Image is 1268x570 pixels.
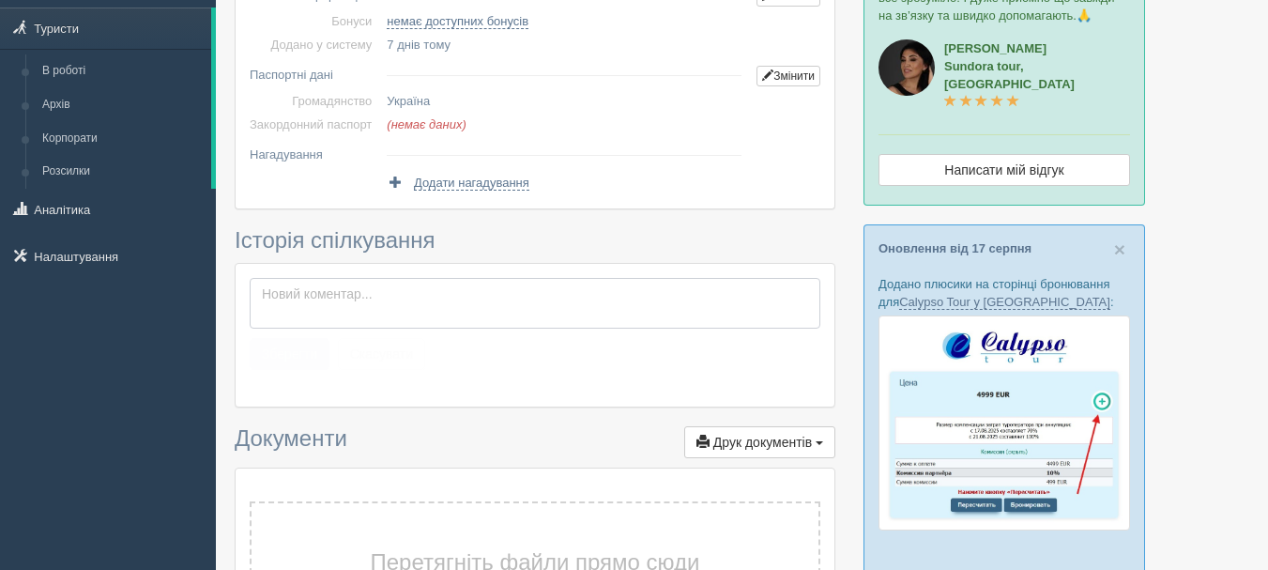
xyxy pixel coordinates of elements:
[944,41,1075,109] a: [PERSON_NAME]Sundora tour, [GEOGRAPHIC_DATA]
[34,88,211,122] a: Архів
[250,113,379,136] td: Закордонний паспорт
[250,89,379,113] td: Громадянство
[713,435,812,450] span: Друк документів
[899,295,1110,310] a: Calypso Tour у [GEOGRAPHIC_DATA]
[250,136,379,166] td: Нагадування
[756,66,820,86] a: Змінити
[878,316,1130,531] img: calypso-tour-proposal-crm-for-travel-agency.jpg
[34,122,211,156] a: Корпорати
[684,426,835,458] button: Друк документів
[1114,239,1125,259] button: Close
[379,89,749,113] td: Україна
[338,338,425,370] button: Скасувати
[878,154,1130,186] a: Написати мій відгук
[387,174,528,192] a: Додати нагадування
[387,14,528,29] a: немає доступних бонусів
[250,33,379,56] td: Додано у систему
[34,54,211,88] a: В роботі
[1114,239,1125,260] span: ×
[878,241,1031,255] a: Оновлення від 17 серпня
[250,338,329,370] button: Зберегти
[387,38,451,52] span: 7 днів тому
[414,176,529,191] span: Додати нагадування
[250,9,379,33] td: Бонуси
[250,56,379,89] td: Паспортні дані
[235,426,835,458] h3: Документи
[878,275,1130,311] p: Додано плюсики на сторінці бронювання для :
[34,155,211,189] a: Розсилки
[235,228,835,253] h3: Історія спілкування
[387,117,466,131] span: (немає даних)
